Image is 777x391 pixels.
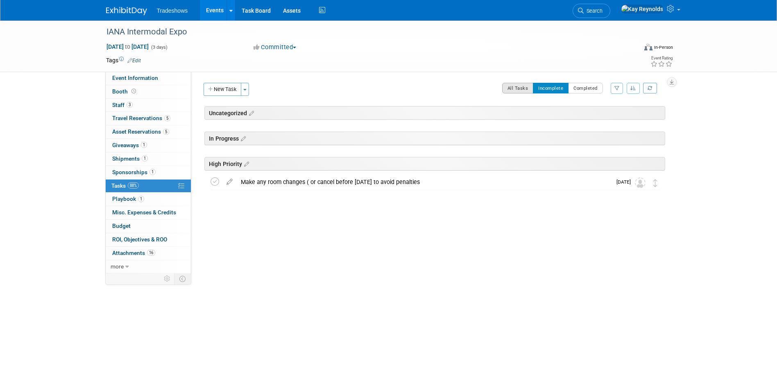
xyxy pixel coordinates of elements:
[130,88,138,94] span: Booth not reserved yet
[112,88,138,95] span: Booth
[112,223,131,229] span: Budget
[124,43,131,50] span: to
[106,56,141,64] td: Tags
[106,43,149,50] span: [DATE] [DATE]
[150,45,168,50] span: (3 days)
[160,273,174,284] td: Personalize Event Tab Strip
[112,169,156,175] span: Sponsorships
[163,129,169,135] span: 5
[106,85,191,98] a: Booth
[150,169,156,175] span: 1
[112,128,169,135] span: Asset Reservations
[643,83,657,93] a: Refresh
[112,115,170,121] span: Travel Reservations
[112,250,155,256] span: Attachments
[239,134,246,142] a: Edit sections
[111,263,124,270] span: more
[204,83,241,96] button: New Task
[138,196,144,202] span: 1
[112,155,148,162] span: Shipments
[112,195,144,202] span: Playbook
[111,182,139,189] span: Tasks
[128,182,139,189] span: 88%
[106,99,191,112] a: Staff3
[568,83,603,93] button: Completed
[533,83,569,93] button: Incomplete
[106,139,191,152] a: Giveaways1
[654,44,673,50] div: In-Person
[650,56,673,60] div: Event Rating
[589,43,673,55] div: Event Format
[251,43,299,52] button: Committed
[502,83,534,93] button: All Tasks
[204,106,665,120] div: Uncategorized
[104,25,625,39] div: IANA Intermodal Expo
[106,193,191,206] a: Playbook1
[106,125,191,139] a: Asset Reservations5
[106,7,147,15] img: ExhibitDay
[644,44,652,50] img: Format-Inperson.png
[112,102,133,108] span: Staff
[242,159,249,168] a: Edit sections
[621,5,664,14] img: Kay Reynolds
[106,220,191,233] a: Budget
[237,175,612,189] div: Make any room changes ( or cancel before [DATE] to avoid penalties
[616,179,635,185] span: [DATE]
[106,72,191,85] a: Event Information
[141,142,147,148] span: 1
[112,75,158,81] span: Event Information
[106,233,191,246] a: ROI, Objectives & ROO
[635,177,646,188] img: Unassigned
[222,178,237,186] a: edit
[106,247,191,260] a: Attachments16
[112,142,147,148] span: Giveaways
[127,102,133,108] span: 3
[147,250,155,256] span: 16
[106,166,191,179] a: Sponsorships1
[142,155,148,161] span: 1
[106,260,191,273] a: more
[106,206,191,219] a: Misc. Expenses & Credits
[204,132,665,145] div: In Progress
[106,180,191,193] a: Tasks88%
[112,209,176,216] span: Misc. Expenses & Credits
[204,157,665,170] div: High Priority
[106,112,191,125] a: Travel Reservations5
[653,179,657,187] i: Move task
[174,273,191,284] td: Toggle Event Tabs
[573,4,610,18] a: Search
[106,152,191,166] a: Shipments1
[157,7,188,14] span: Tradeshows
[112,236,167,243] span: ROI, Objectives & ROO
[247,109,254,117] a: Edit sections
[127,58,141,64] a: Edit
[584,8,603,14] span: Search
[164,115,170,121] span: 5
